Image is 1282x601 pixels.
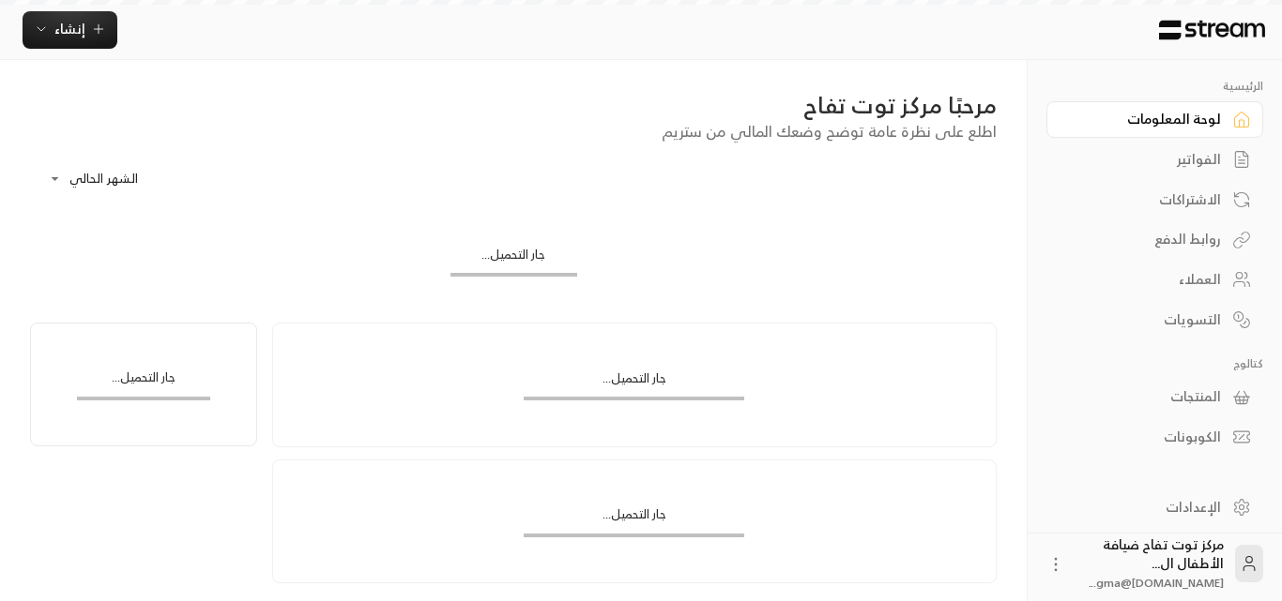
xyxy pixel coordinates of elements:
a: الكوبونات [1046,419,1263,456]
div: جار التحميل... [450,246,577,273]
p: كتالوج [1046,356,1263,371]
div: مرحبًا مركز توت تفاح [30,90,997,120]
a: الفواتير [1046,142,1263,178]
div: العملاء [1070,270,1221,289]
a: الاشتراكات [1046,181,1263,218]
div: الشهر الحالي [39,155,180,203]
div: الاشتراكات [1070,190,1221,209]
div: المنتجات [1070,387,1221,406]
div: مركز توت تفاح ضيافة الأطفال ال... [1076,535,1224,592]
div: جار التحميل... [524,505,744,533]
div: جار التحميل... [77,368,211,396]
span: اطلع على نظرة عامة توضح وضعك المالي من ستريم [662,118,997,144]
span: [DOMAIN_NAME]@gma... [1090,573,1224,593]
div: الكوبونات [1070,428,1221,446]
a: لوحة المعلومات [1046,101,1263,138]
span: إنشاء [54,17,85,40]
a: العملاء [1046,262,1263,298]
p: الرئيسية [1046,79,1263,94]
a: الإعدادات [1046,488,1263,525]
a: التسويات [1046,301,1263,338]
button: إنشاء [23,11,117,49]
div: جار التحميل... [524,369,744,397]
div: التسويات [1070,310,1221,329]
a: المنتجات [1046,379,1263,415]
img: Logo [1157,20,1267,40]
div: لوحة المعلومات [1070,110,1221,128]
div: الإعدادات [1070,498,1221,517]
div: روابط الدفع [1070,230,1221,248]
div: الفواتير [1070,150,1221,169]
a: روابط الدفع [1046,221,1263,258]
